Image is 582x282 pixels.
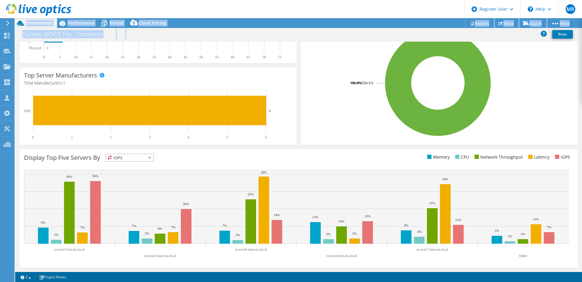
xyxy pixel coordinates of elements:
[24,80,292,86] h4: Total Manufacturers:
[68,20,94,26] span: Performance
[149,135,151,139] text: 3
[552,30,573,39] a: Print
[417,247,448,252] text: ta-esxi7-man.rta.local
[261,170,267,174] text: 39%
[158,227,162,230] text: 6%
[110,20,124,26] span: Virtual
[248,192,254,196] text: 25%
[518,19,546,28] a: Export
[63,80,65,86] span: 1
[429,201,435,205] text: 21%
[338,219,344,223] text: 10%
[59,55,61,59] text: 5
[521,232,525,236] text: 3%
[312,215,318,219] text: 12%
[32,135,34,139] text: 0
[106,154,154,161] span: IOPS
[41,221,46,224] text: 9%
[226,135,228,139] text: 5
[364,214,371,218] text: 13%
[139,20,166,26] span: Cloud Pricing
[533,217,539,221] text: 11%
[361,81,373,85] tspan: ESXi 6.5
[35,273,70,281] a: Project Notes
[519,254,527,258] text: Other
[43,55,45,59] text: 0
[527,154,550,160] li: Latency
[121,55,124,59] text: 25
[24,72,97,79] h3: Top Server Manufacturers
[89,55,93,59] text: 15
[494,19,519,28] a: Share
[24,109,30,113] text: Dell
[29,46,41,50] text: Physical
[455,218,461,222] text: 11%
[235,233,240,237] text: 2%
[137,55,140,59] text: 30
[132,224,136,228] text: 7%
[105,55,109,59] text: 20
[508,234,512,238] text: 1%
[404,223,408,227] text: 8%
[168,55,171,59] text: 40
[473,154,523,160] li: Network Throughput
[54,247,85,252] text: ta-esxi3-lon.rta.local
[278,55,282,59] text: 75
[326,232,331,236] text: 3%
[426,154,450,160] li: Memory
[265,135,267,139] text: 6
[215,55,219,59] text: 55
[110,135,112,139] text: 2
[465,19,494,28] a: Reports
[246,55,250,59] text: 65
[152,55,156,59] text: 35
[16,273,35,281] a: 2
[171,225,175,229] text: 7%
[350,81,361,85] tspan: 100.0%
[262,55,266,59] text: 70
[546,19,574,28] a: More
[26,20,52,26] span: Environment
[222,224,227,227] text: 7%
[74,55,77,59] text: 10
[80,225,85,229] text: 7%
[145,232,149,235] text: 3%
[92,174,98,178] text: 36%
[454,154,469,160] li: CPU
[188,135,189,139] text: 4
[528,6,533,12] svg: \n
[71,135,73,139] text: 1
[199,55,203,59] text: 50
[417,230,422,233] text: 4%
[231,55,235,59] text: 60
[144,254,176,258] text: ta-esxi5-man.rta.local
[547,225,551,229] text: 7%
[327,254,357,258] text: ta-esxi4-lon.rta.local
[442,177,448,181] text: 34%
[269,109,271,112] text: 6
[184,55,187,59] text: 45
[566,4,575,14] span: MR
[20,31,113,38] h1: Turleys SIOKIT File - Complete
[54,233,59,236] text: 2%
[495,229,499,232] text: 5%
[352,232,357,235] text: 3%
[66,175,72,178] text: 36%
[274,213,280,217] text: 14%
[553,154,570,160] li: IOPS
[183,202,189,206] text: 20%
[235,247,267,252] text: ta-esxi8-man.rta.local
[47,46,49,50] text: 0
